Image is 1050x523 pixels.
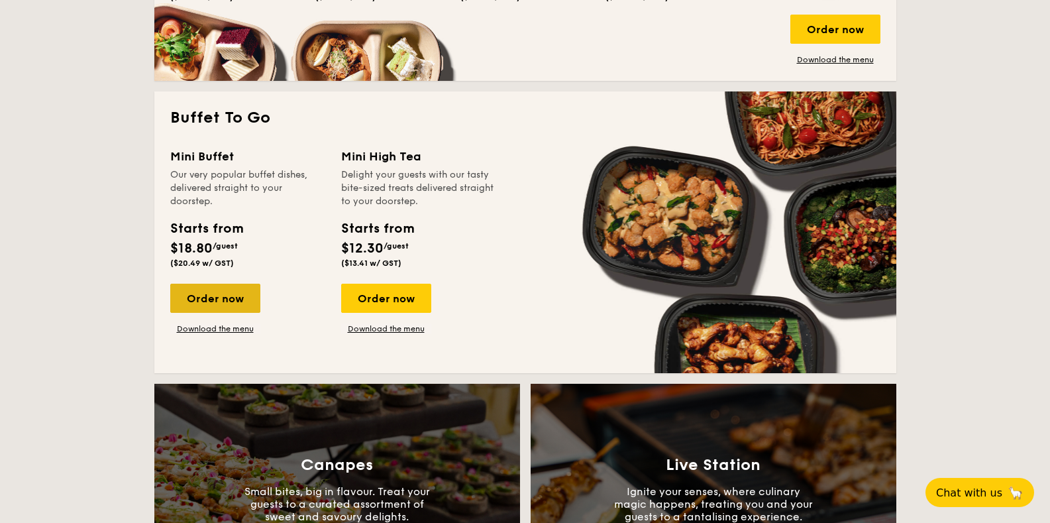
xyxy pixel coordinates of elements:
[1008,485,1024,500] span: 🦙
[341,284,431,313] div: Order now
[238,485,437,523] p: Small bites, big in flavour. Treat your guests to a curated assortment of sweet and savoury delig...
[170,323,260,334] a: Download the menu
[341,147,496,166] div: Mini High Tea
[170,259,234,268] span: ($20.49 w/ GST)
[170,241,213,257] span: $18.80
[790,15,880,44] div: Order now
[213,241,238,251] span: /guest
[341,219,413,239] div: Starts from
[170,168,325,208] div: Our very popular buffet dishes, delivered straight to your doorstep.
[341,241,384,257] span: $12.30
[341,323,431,334] a: Download the menu
[790,54,880,65] a: Download the menu
[301,456,373,475] h3: Canapes
[170,284,260,313] div: Order now
[170,107,880,129] h2: Buffet To Go
[170,147,325,166] div: Mini Buffet
[614,485,813,523] p: Ignite your senses, where culinary magic happens, treating you and your guests to a tantalising e...
[384,241,409,251] span: /guest
[936,487,1002,499] span: Chat with us
[666,456,761,475] h3: Live Station
[170,219,242,239] div: Starts from
[341,259,401,268] span: ($13.41 w/ GST)
[925,478,1034,507] button: Chat with us🦙
[341,168,496,208] div: Delight your guests with our tasty bite-sized treats delivered straight to your doorstep.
